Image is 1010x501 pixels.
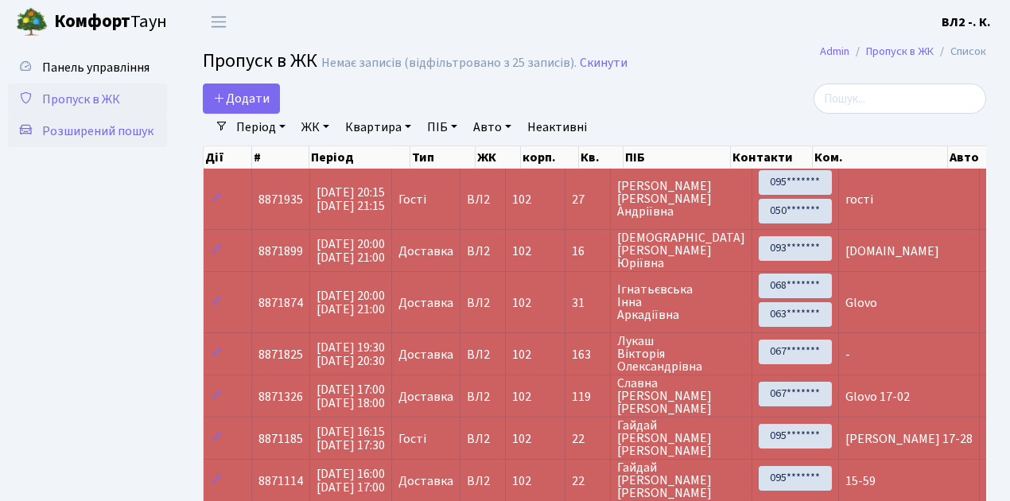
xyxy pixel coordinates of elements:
span: 27 [572,193,604,206]
span: Доставка [398,348,453,361]
span: Гості [398,193,426,206]
span: [DATE] 17:00 [DATE] 18:00 [317,381,385,412]
span: 8871935 [258,191,303,208]
span: ВЛ2 [467,297,499,309]
span: [DATE] 20:00 [DATE] 21:00 [317,287,385,318]
span: Славна [PERSON_NAME] [PERSON_NAME] [617,377,745,415]
span: 8871825 [258,346,303,363]
span: [DATE] 16:00 [DATE] 17:00 [317,465,385,496]
span: [DATE] 19:30 [DATE] 20:30 [317,339,385,370]
th: ЖК [476,146,521,169]
span: Glovo [845,294,877,312]
th: Авто [948,146,1000,169]
nav: breadcrumb [796,35,1010,68]
a: Період [230,114,292,141]
span: Гайдай [PERSON_NAME] [PERSON_NAME] [617,461,745,499]
span: [DATE] 20:15 [DATE] 21:15 [317,184,385,215]
a: Авто [467,114,518,141]
span: 119 [572,390,604,403]
a: Розширений пошук [8,115,167,147]
a: ВЛ2 -. К. [942,13,991,32]
span: 102 [512,388,531,406]
a: Додати [203,83,280,114]
span: ВЛ2 [467,193,499,206]
th: Кв. [579,146,623,169]
span: 102 [512,243,531,260]
span: - [986,346,991,363]
span: - [986,243,991,260]
span: 31 [572,297,604,309]
span: Додати [213,90,270,107]
a: Скинути [580,56,627,71]
span: - [986,294,991,312]
span: [PERSON_NAME] 17-28 [845,430,973,448]
span: 8871899 [258,243,303,260]
span: 8871874 [258,294,303,312]
th: Контакти [731,146,812,169]
a: ЖК [295,114,336,141]
span: ВЛ2 [467,245,499,258]
span: - [845,346,850,363]
span: - [986,472,991,490]
div: Немає записів (відфільтровано з 25 записів). [321,56,577,71]
span: 102 [512,294,531,312]
span: Доставка [398,297,453,309]
th: Період [309,146,410,169]
span: 102 [512,346,531,363]
a: Неактивні [521,114,593,141]
span: - [986,430,991,448]
span: Glovo 17-02 [845,388,910,406]
span: ВЛ2 [467,390,499,403]
span: Доставка [398,390,453,403]
span: [PERSON_NAME] [PERSON_NAME] Андріївна [617,180,745,218]
span: Панель управління [42,59,150,76]
span: ВЛ2 [467,475,499,487]
input: Пошук... [814,83,986,114]
a: ПІБ [421,114,464,141]
span: Пропуск в ЖК [42,91,120,108]
span: Гайдай [PERSON_NAME] [PERSON_NAME] [617,419,745,457]
th: # [252,146,309,169]
span: 15-59 [845,472,876,490]
span: гості [845,191,873,208]
span: - [986,191,991,208]
span: 22 [572,475,604,487]
th: ПІБ [623,146,731,169]
span: 8871114 [258,472,303,490]
img: logo.png [16,6,48,38]
button: Переключити навігацію [199,9,239,35]
li: Список [934,43,986,60]
span: 102 [512,472,531,490]
span: ВЛ2 [467,433,499,445]
a: Admin [820,43,849,60]
span: 102 [512,191,531,208]
span: ВЛ2 [467,348,499,361]
span: Розширений пошук [42,122,153,140]
span: 22 [572,433,604,445]
span: 8871185 [258,430,303,448]
span: [DATE] 20:00 [DATE] 21:00 [317,235,385,266]
span: Пропуск в ЖК [203,47,317,75]
span: 102 [512,430,531,448]
span: 8871326 [258,388,303,406]
b: ВЛ2 -. К. [942,14,991,31]
a: Пропуск в ЖК [866,43,934,60]
span: Лукаш Вікторія Олександрівна [617,335,745,373]
th: Ком. [813,146,948,169]
span: Таун [54,9,167,36]
th: Тип [410,146,476,169]
a: Панель управління [8,52,167,83]
span: Ігнатьєвська Інна Аркадіївна [617,283,745,321]
th: корп. [521,146,579,169]
span: - [986,388,991,406]
span: [DEMOGRAPHIC_DATA] [PERSON_NAME] Юріївна [617,231,745,270]
span: 163 [572,348,604,361]
a: Пропуск в ЖК [8,83,167,115]
span: Доставка [398,245,453,258]
th: Дії [204,146,252,169]
a: Квартира [339,114,418,141]
span: Гості [398,433,426,445]
span: Доставка [398,475,453,487]
span: 16 [572,245,604,258]
span: [DOMAIN_NAME] [845,243,939,260]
